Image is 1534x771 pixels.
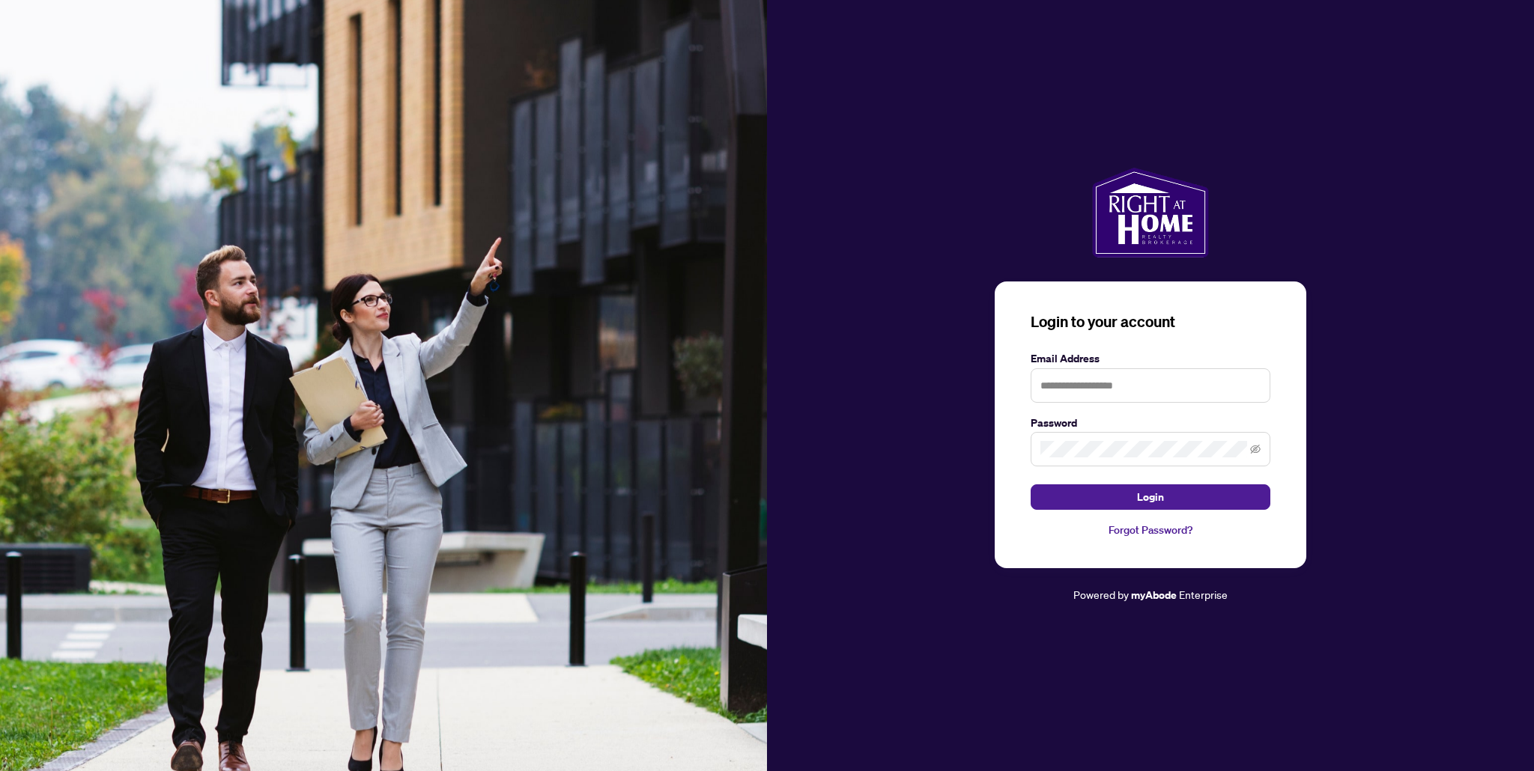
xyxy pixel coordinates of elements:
[1031,484,1270,510] button: Login
[1131,587,1177,603] a: myAbode
[1179,588,1228,601] span: Enterprise
[1092,168,1208,257] img: ma-logo
[1031,415,1270,431] label: Password
[1031,350,1270,367] label: Email Address
[1031,522,1270,538] a: Forgot Password?
[1137,485,1164,509] span: Login
[1250,444,1261,454] span: eye-invisible
[1073,588,1129,601] span: Powered by
[1031,311,1270,332] h3: Login to your account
